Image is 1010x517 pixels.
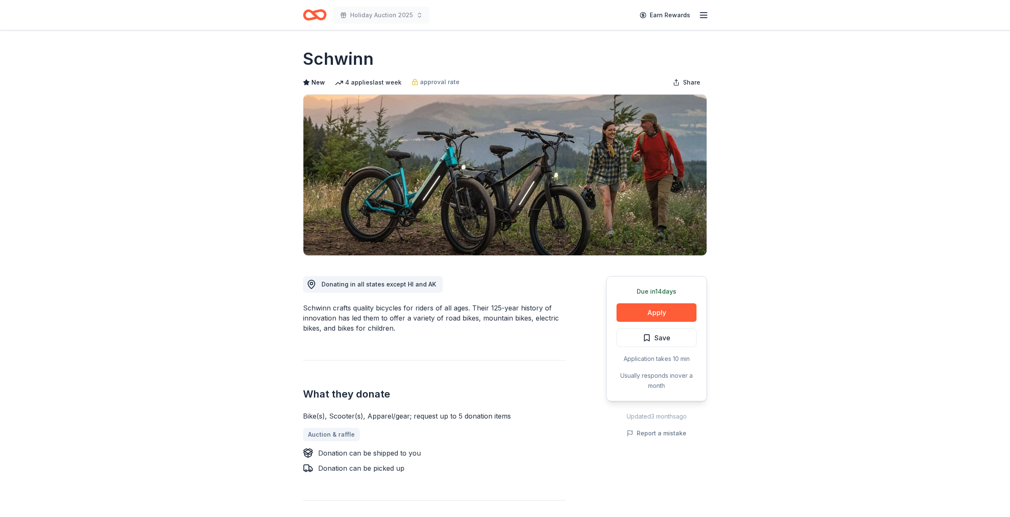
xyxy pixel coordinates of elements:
[627,428,686,438] button: Report a mistake
[303,387,566,401] h2: What they donate
[303,47,374,71] h1: Schwinn
[617,371,696,391] div: Usually responds in over a month
[617,303,696,322] button: Apply
[318,448,421,458] div: Donation can be shipped to you
[412,77,460,87] a: approval rate
[420,77,460,87] span: approval rate
[333,7,430,24] button: Holiday Auction 2025
[335,77,401,87] div: 4 applies last week
[303,95,707,255] img: Image for Schwinn
[606,411,707,422] div: Updated 3 months ago
[303,428,360,441] a: Auction & raffle
[666,74,707,91] button: Share
[303,411,566,421] div: Bike(s), Scooter(s), Apparel/gear; request up to 5 donation items
[635,8,695,23] a: Earn Rewards
[654,332,670,343] span: Save
[617,354,696,364] div: Application takes 10 min
[311,77,325,87] span: New
[303,303,566,333] div: Schwinn crafts quality bicycles for riders of all ages. Their 125-year history of innovation has ...
[322,281,436,288] span: Donating in all states except HI and AK
[683,77,700,87] span: Share
[617,286,696,297] div: Due in 14 days
[303,5,327,25] a: Home
[318,463,404,473] div: Donation can be picked up
[350,10,413,20] span: Holiday Auction 2025
[617,329,696,347] button: Save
